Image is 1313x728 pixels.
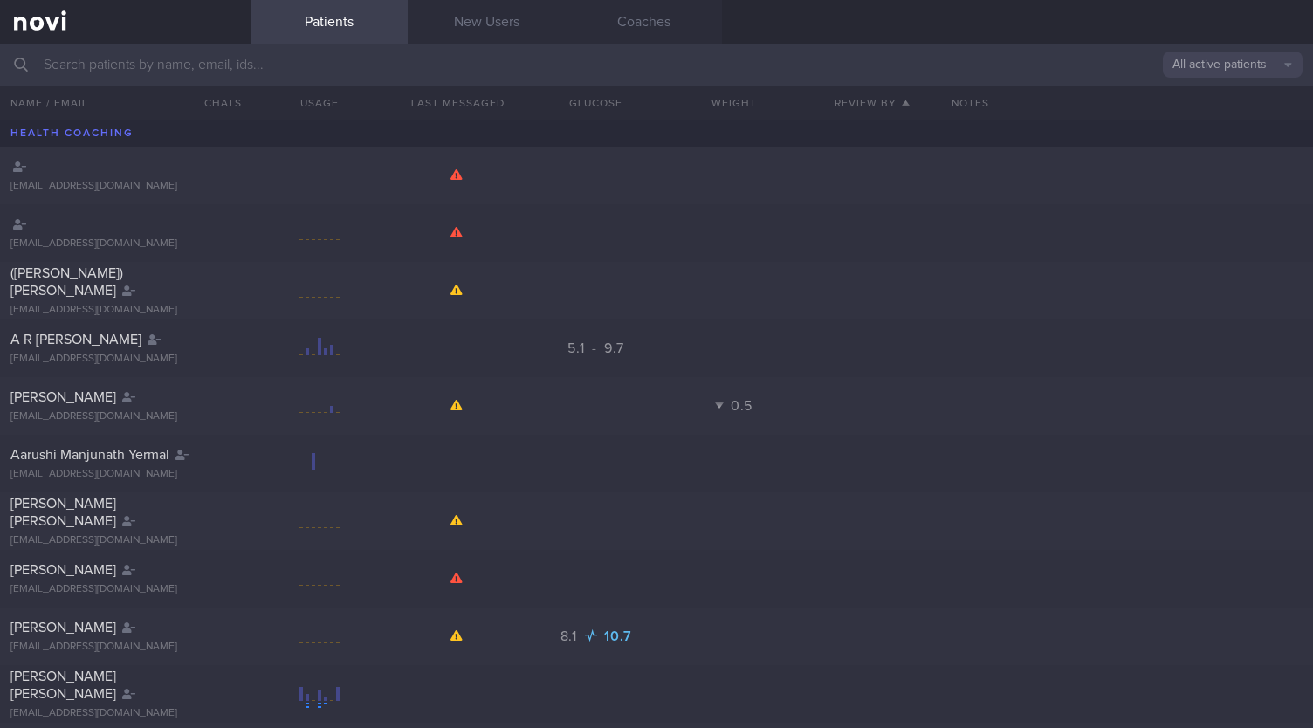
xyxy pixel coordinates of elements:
[604,629,631,643] span: 10.7
[567,341,588,355] span: 5.1
[803,86,941,120] button: Review By
[10,621,116,635] span: [PERSON_NAME]
[10,641,240,654] div: [EMAIL_ADDRESS][DOMAIN_NAME]
[10,333,141,347] span: A R [PERSON_NAME]
[181,86,251,120] button: Chats
[10,410,240,423] div: [EMAIL_ADDRESS][DOMAIN_NAME]
[10,707,240,720] div: [EMAIL_ADDRESS][DOMAIN_NAME]
[10,266,123,298] span: ([PERSON_NAME]) [PERSON_NAME]
[10,563,116,577] span: [PERSON_NAME]
[10,180,240,193] div: [EMAIL_ADDRESS][DOMAIN_NAME]
[560,629,581,643] span: 8.1
[10,237,240,251] div: [EMAIL_ADDRESS][DOMAIN_NAME]
[10,448,169,462] span: Aarushi Manjunath Yermal
[526,86,664,120] button: Glucose
[941,86,1313,120] div: Notes
[10,534,240,547] div: [EMAIL_ADDRESS][DOMAIN_NAME]
[1163,52,1303,78] button: All active patients
[665,86,803,120] button: Weight
[10,353,240,366] div: [EMAIL_ADDRESS][DOMAIN_NAME]
[10,390,116,404] span: [PERSON_NAME]
[388,86,526,120] button: Last Messaged
[251,86,388,120] div: Usage
[10,304,240,317] div: [EMAIL_ADDRESS][DOMAIN_NAME]
[604,341,623,355] span: 9.7
[10,583,240,596] div: [EMAIL_ADDRESS][DOMAIN_NAME]
[10,670,116,701] span: [PERSON_NAME] [PERSON_NAME]
[731,399,753,413] span: 0.5
[10,468,240,481] div: [EMAIL_ADDRESS][DOMAIN_NAME]
[10,497,116,528] span: [PERSON_NAME] [PERSON_NAME]
[592,341,597,355] span: -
